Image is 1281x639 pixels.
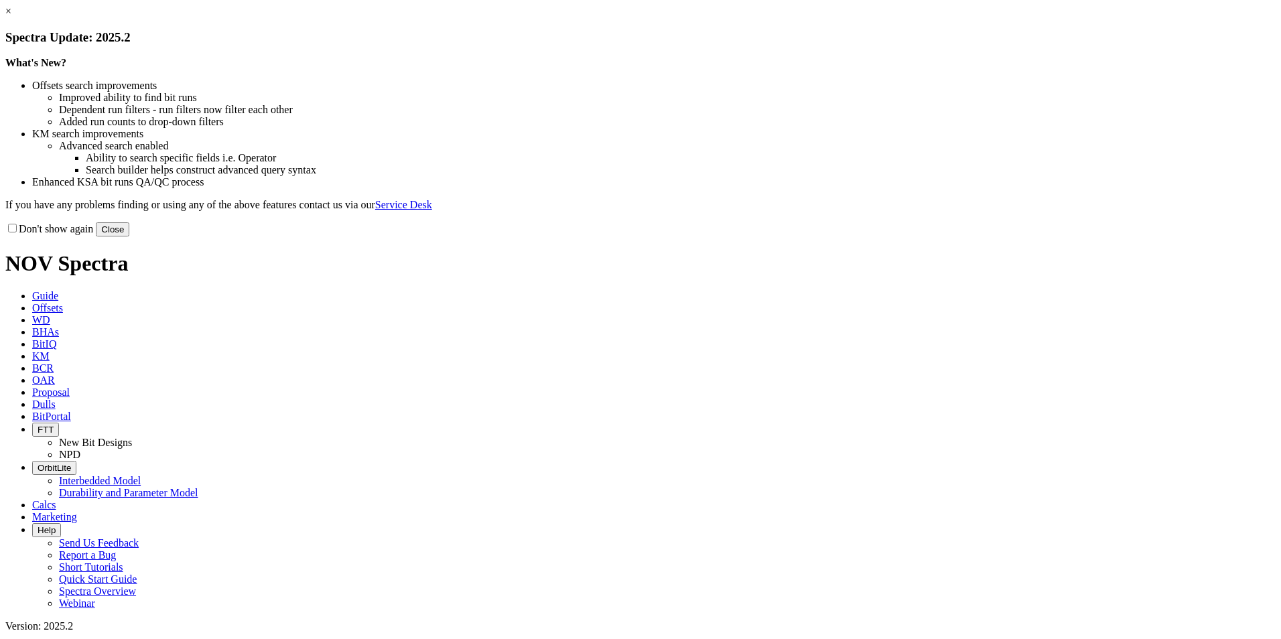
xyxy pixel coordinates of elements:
span: BitIQ [32,338,56,350]
li: Added run counts to drop-down filters [59,116,1276,128]
span: Dulls [32,399,56,410]
a: Webinar [59,597,95,609]
span: WD [32,314,50,326]
h1: NOV Spectra [5,251,1276,276]
a: Quick Start Guide [59,573,137,585]
h3: Spectra Update: 2025.2 [5,30,1276,45]
span: Calcs [32,499,56,510]
span: Proposal [32,386,70,398]
a: Send Us Feedback [59,537,139,549]
li: KM search improvements [32,128,1276,140]
span: FTT [38,425,54,435]
li: Advanced search enabled [59,140,1276,152]
a: × [5,5,11,17]
label: Don't show again [5,223,93,234]
a: Report a Bug [59,549,116,561]
span: Offsets [32,302,63,313]
span: Help [38,525,56,535]
a: NPD [59,449,80,460]
a: Service Desk [375,199,432,210]
strong: What's New? [5,57,66,68]
div: Version: 2025.2 [5,620,1276,632]
li: Improved ability to find bit runs [59,92,1276,104]
li: Offsets search improvements [32,80,1276,92]
span: Marketing [32,511,77,522]
a: Spectra Overview [59,585,136,597]
span: Guide [32,290,58,301]
li: Enhanced KSA bit runs QA/QC process [32,176,1276,188]
p: If you have any problems finding or using any of the above features contact us via our [5,199,1276,211]
span: OrbitLite [38,463,71,473]
li: Search builder helps construct advanced query syntax [86,164,1276,176]
input: Don't show again [8,224,17,232]
li: Dependent run filters - run filters now filter each other [59,104,1276,116]
span: OAR [32,374,55,386]
span: BCR [32,362,54,374]
a: Interbedded Model [59,475,141,486]
li: Ability to search specific fields i.e. Operator [86,152,1276,164]
span: BHAs [32,326,59,338]
a: Short Tutorials [59,561,123,573]
span: BitPortal [32,411,71,422]
a: New Bit Designs [59,437,132,448]
a: Durability and Parameter Model [59,487,198,498]
button: Close [96,222,129,236]
span: KM [32,350,50,362]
